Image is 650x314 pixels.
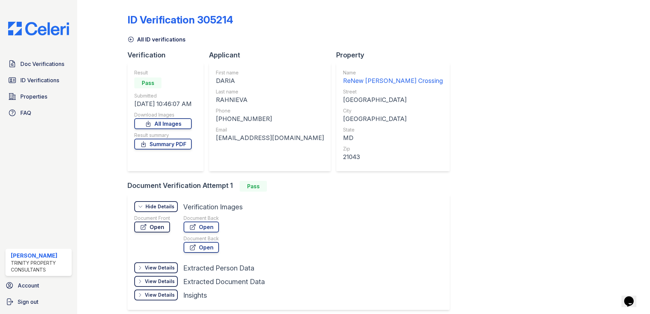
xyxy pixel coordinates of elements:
[216,114,324,124] div: [PHONE_NUMBER]
[216,88,324,95] div: Last name
[343,133,443,143] div: MD
[343,95,443,105] div: [GEOGRAPHIC_DATA]
[134,215,170,222] div: Document Front
[184,222,219,232] a: Open
[18,281,39,290] span: Account
[134,132,192,139] div: Result summary
[216,95,324,105] div: RAHNIEVA
[11,251,69,260] div: [PERSON_NAME]
[11,260,69,273] div: Trinity Property Consultants
[5,57,72,71] a: Doc Verifications
[20,109,31,117] span: FAQ
[127,50,209,60] div: Verification
[209,50,336,60] div: Applicant
[240,181,267,192] div: Pass
[134,139,192,150] a: Summary PDF
[183,263,254,273] div: Extracted Person Data
[343,88,443,95] div: Street
[216,107,324,114] div: Phone
[145,264,175,271] div: View Details
[216,126,324,133] div: Email
[145,278,175,285] div: View Details
[183,202,243,212] div: Verification Images
[216,69,324,76] div: First name
[18,298,38,306] span: Sign out
[343,152,443,162] div: 21043
[343,69,443,86] a: Name ReNew [PERSON_NAME] Crossing
[5,73,72,87] a: ID Verifications
[183,277,265,286] div: Extracted Document Data
[3,279,74,292] a: Account
[134,92,192,99] div: Submitted
[343,76,443,86] div: ReNew [PERSON_NAME] Crossing
[134,77,161,88] div: Pass
[343,107,443,114] div: City
[336,50,455,60] div: Property
[343,69,443,76] div: Name
[134,118,192,129] a: All Images
[20,60,64,68] span: Doc Verifications
[5,90,72,103] a: Properties
[134,222,170,232] a: Open
[127,35,186,43] a: All ID verifications
[183,291,207,300] div: Insights
[184,242,219,253] a: Open
[20,92,47,101] span: Properties
[134,99,192,109] div: [DATE] 10:46:07 AM
[146,203,174,210] div: Hide Details
[134,111,192,118] div: Download Images
[20,76,59,84] span: ID Verifications
[127,181,455,192] div: Document Verification Attempt 1
[145,292,175,298] div: View Details
[343,126,443,133] div: State
[5,106,72,120] a: FAQ
[127,14,233,26] div: ID Verification 305214
[216,76,324,86] div: DARIA
[134,69,192,76] div: Result
[216,133,324,143] div: [EMAIL_ADDRESS][DOMAIN_NAME]
[184,215,219,222] div: Document Back
[343,145,443,152] div: Zip
[3,22,74,35] img: CE_Logo_Blue-a8612792a0a2168367f1c8372b55b34899dd931a85d93a1a3d3e32e68fde9ad4.png
[184,235,219,242] div: Document Back
[3,295,74,309] a: Sign out
[343,114,443,124] div: [GEOGRAPHIC_DATA]
[621,287,643,307] iframe: chat widget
